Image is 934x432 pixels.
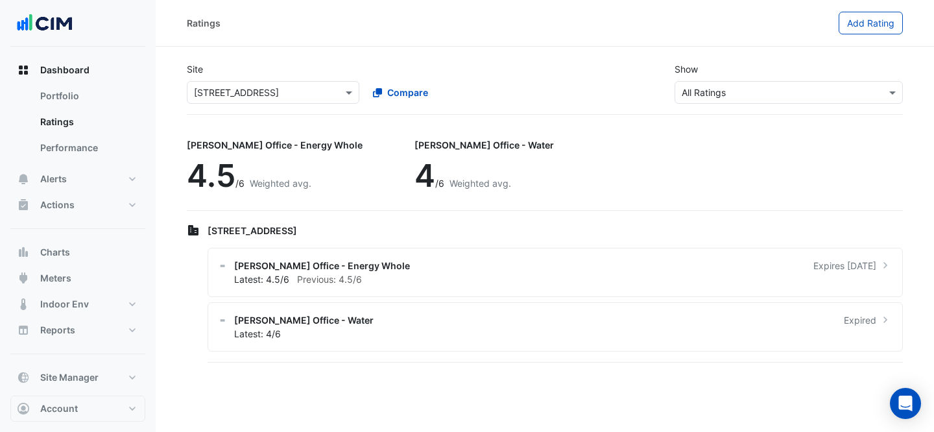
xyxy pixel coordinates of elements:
app-icon: Meters [17,272,30,285]
span: /6 [435,178,444,189]
app-icon: Dashboard [17,64,30,77]
span: Actions [40,198,75,211]
span: Dashboard [40,64,90,77]
span: Weighted avg. [250,178,311,189]
span: Charts [40,246,70,259]
app-icon: Alerts [17,173,30,186]
span: 4 [414,156,435,195]
app-icon: Actions [17,198,30,211]
img: Company Logo [16,10,74,36]
span: Indoor Env [40,298,89,311]
label: Site [187,62,203,76]
app-icon: Indoor Env [17,298,30,311]
span: 4.5 [187,156,235,195]
button: Charts [10,239,145,265]
div: Open Intercom Messenger [890,388,921,419]
app-icon: Site Manager [17,371,30,384]
button: Compare [365,81,437,104]
button: Indoor Env [10,291,145,317]
app-icon: Charts [17,246,30,259]
span: /6 [235,178,245,189]
button: Site Manager [10,365,145,390]
label: Show [675,62,698,76]
span: Compare [387,86,428,99]
span: [PERSON_NAME] Office - Water [234,313,374,327]
span: Reports [40,324,75,337]
button: Account [10,396,145,422]
div: [PERSON_NAME] Office - Energy Whole [187,138,363,152]
span: Latest: 4/6 [234,328,281,339]
span: Weighted avg. [449,178,511,189]
span: Add Rating [847,18,894,29]
div: [PERSON_NAME] Office - Water [414,138,554,152]
button: Actions [10,192,145,218]
span: Latest: 4.5/6 [234,274,289,285]
span: [PERSON_NAME] Office - Energy Whole [234,259,410,272]
span: Alerts [40,173,67,186]
span: Previous: 4.5/6 [297,274,362,285]
span: Site Manager [40,371,99,384]
app-icon: Reports [17,324,30,337]
span: Account [40,402,78,415]
button: Reports [10,317,145,343]
span: Meters [40,272,71,285]
span: Expires [DATE] [813,259,876,272]
span: [STREET_ADDRESS] [208,225,297,236]
div: Ratings [187,16,221,30]
span: Expired [844,313,876,327]
button: Alerts [10,166,145,192]
div: Dashboard [10,83,145,166]
a: Portfolio [30,83,145,109]
button: Dashboard [10,57,145,83]
button: Meters [10,265,145,291]
button: Add Rating [839,12,903,34]
a: Performance [30,135,145,161]
a: Ratings [30,109,145,135]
